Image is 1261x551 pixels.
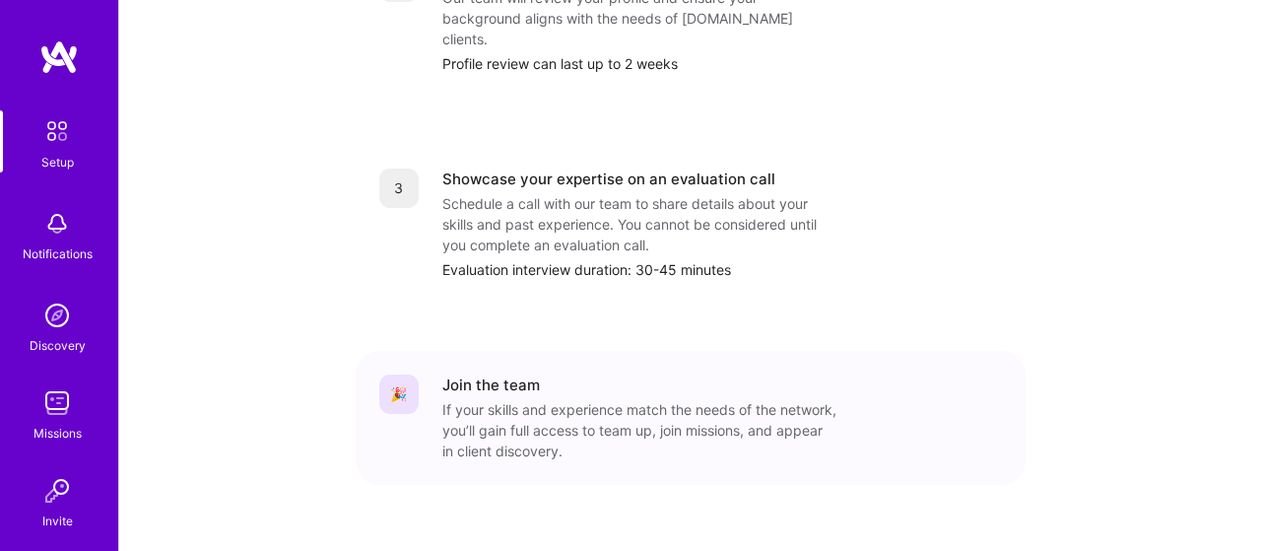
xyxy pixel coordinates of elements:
div: Profile review can last up to 2 weeks [442,53,1002,74]
img: setup [36,110,78,152]
div: Missions [33,423,82,444]
img: discovery [37,296,77,335]
div: Setup [41,152,74,172]
div: Join the team [442,375,540,395]
div: Discovery [30,335,86,356]
div: If your skills and experience match the needs of the network, you’ll gain full access to team up,... [442,399,836,461]
img: logo [39,39,79,75]
div: Schedule a call with our team to share details about your skills and past experience. You cannot ... [442,193,836,255]
img: teamwork [37,383,77,423]
div: Showcase your expertise on an evaluation call [442,169,775,189]
div: Evaluation interview duration: 30-45 minutes [442,259,1002,280]
div: Notifications [23,243,93,264]
img: Invite [37,471,77,511]
div: 🎉 [379,375,419,414]
div: 3 [379,169,419,208]
div: Invite [42,511,73,531]
img: bell [37,204,77,243]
